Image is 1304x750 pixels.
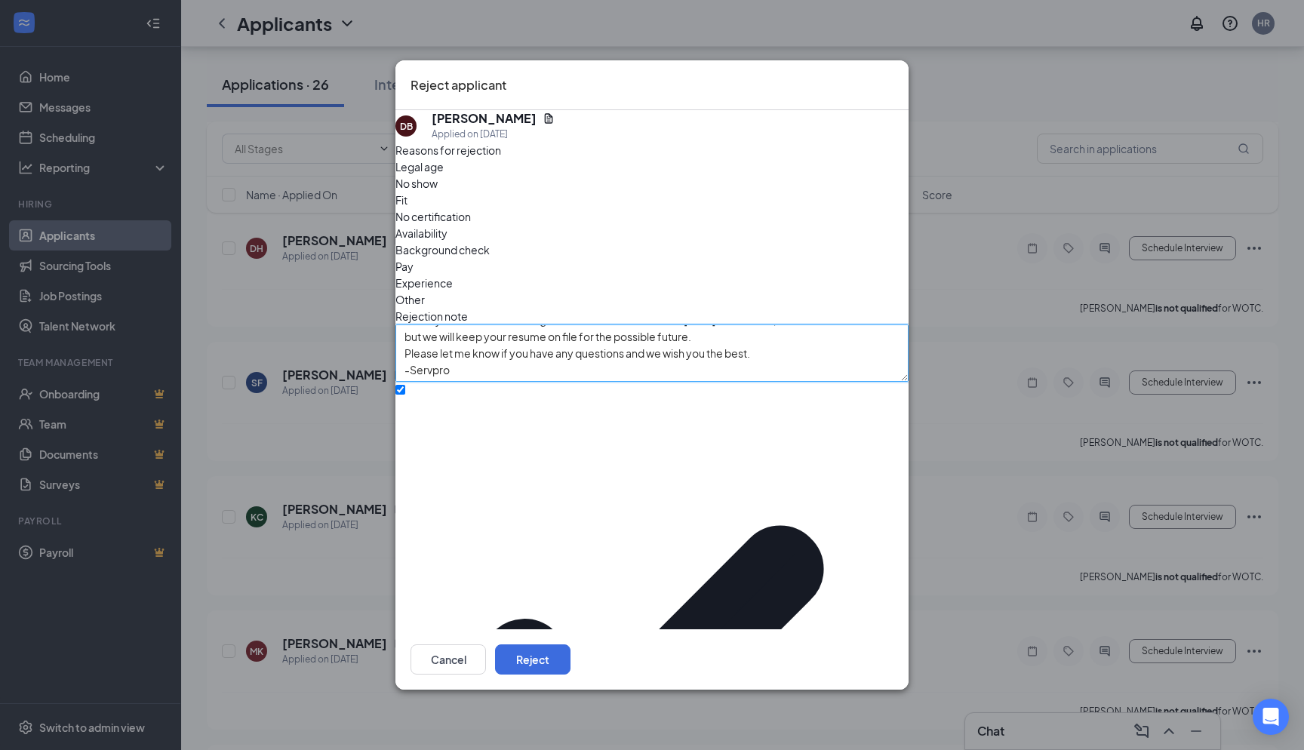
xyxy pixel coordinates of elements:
[395,258,414,275] span: Pay
[1253,699,1289,735] div: Open Intercom Messenger
[395,324,909,382] textarea: Thank you so much for taking the time to interview with us [DATE]. At this time, we will not move...
[411,644,486,675] button: Cancel
[543,112,555,124] svg: Document
[395,241,490,258] span: Background check
[395,143,501,157] span: Reasons for rejection
[432,110,537,127] h5: [PERSON_NAME]
[395,208,471,225] span: No certification
[395,175,438,192] span: No show
[395,291,425,308] span: Other
[432,127,555,142] div: Applied on [DATE]
[395,158,444,175] span: Legal age
[411,75,506,95] h3: Reject applicant
[495,644,570,675] button: Reject
[395,309,468,323] span: Rejection note
[395,192,407,208] span: Fit
[395,225,447,241] span: Availability
[400,120,413,133] div: DB
[395,275,453,291] span: Experience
